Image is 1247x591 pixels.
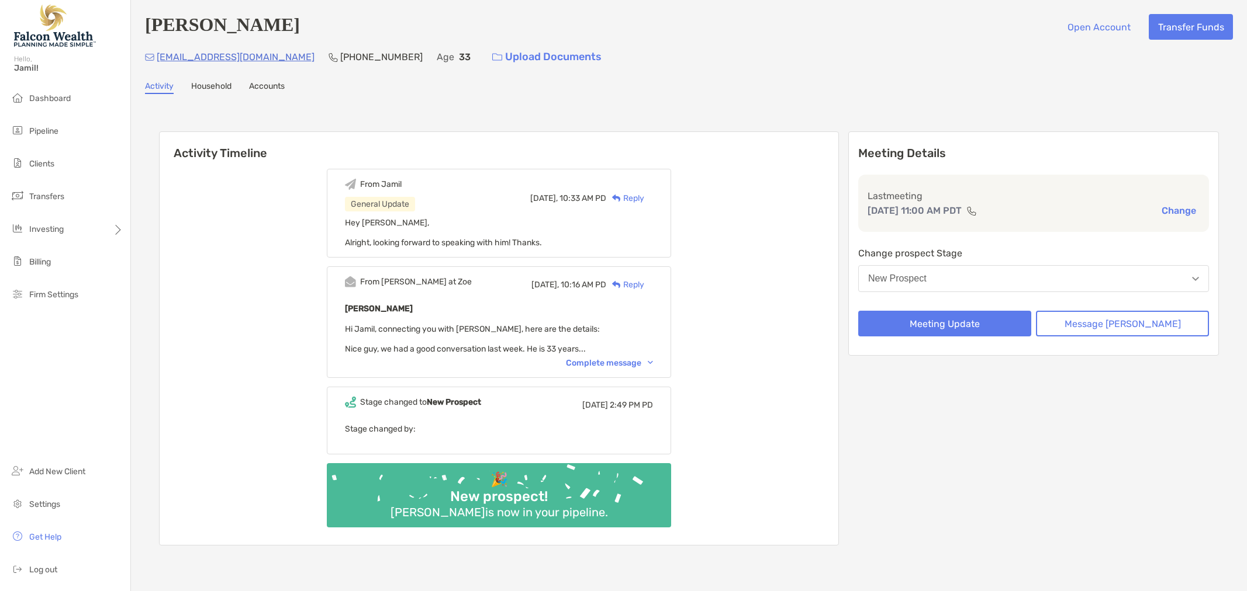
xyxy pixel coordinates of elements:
div: Stage changed to [360,397,481,407]
img: clients icon [11,156,25,170]
a: Accounts [249,81,285,94]
div: New prospect! [445,488,552,505]
button: Message [PERSON_NAME] [1036,311,1209,336]
span: Hey [PERSON_NAME], Alright, looking forward to speaking with him! Thanks. [345,218,542,248]
img: settings icon [11,496,25,510]
span: Billing [29,257,51,267]
img: Reply icon [612,194,621,202]
img: pipeline icon [11,123,25,137]
p: Stage changed by: [345,422,653,436]
div: Reply [606,279,644,291]
a: Activity [145,81,174,94]
span: [DATE], [531,280,559,290]
a: Upload Documents [485,44,609,69]
img: Reply icon [612,281,621,288]
p: Last meeting [868,189,1200,203]
span: 10:33 AM PD [559,193,606,203]
img: button icon [492,53,502,61]
span: Clients [29,159,54,169]
img: logout icon [11,562,25,576]
img: get-help icon [11,529,25,543]
p: [PHONE_NUMBER] [340,50,423,64]
img: billing icon [11,254,25,268]
img: Falcon Wealth Planning Logo [14,5,96,47]
span: Get Help [29,532,61,542]
div: General Update [345,197,415,211]
a: Household [191,81,232,94]
h6: Activity Timeline [160,132,838,160]
span: Jamil! [14,63,123,73]
b: [PERSON_NAME] [345,304,413,314]
button: Open Account [1058,14,1139,40]
div: From [PERSON_NAME] at Zoe [360,277,472,287]
span: Hi Jamil, connecting you with [PERSON_NAME], here are the details: Nice guy, we had a good conver... [345,324,600,354]
p: Meeting Details [858,146,1209,161]
p: Change prospect Stage [858,246,1209,260]
span: Investing [29,224,64,234]
div: 🎉 [486,471,513,488]
img: Email Icon [145,54,154,61]
img: Event icon [345,397,356,408]
p: [EMAIL_ADDRESS][DOMAIN_NAME] [157,50,315,64]
div: Complete message [566,358,653,368]
img: Open dropdown arrow [1192,277,1199,281]
b: New Prospect [427,397,481,407]
img: investing icon [11,221,25,235]
p: Age [437,50,454,64]
span: Dashboard [29,93,71,103]
span: Settings [29,499,60,509]
img: firm-settings icon [11,287,25,301]
span: 2:49 PM PD [610,400,653,410]
button: New Prospect [858,265,1209,292]
h4: [PERSON_NAME] [145,14,300,40]
img: Event icon [345,179,356,190]
div: New Prospect [868,273,927,284]
img: transfers icon [11,189,25,203]
span: Add New Client [29,467,85,477]
button: Meeting Update [858,311,1031,336]
img: Confetti [327,463,671,517]
span: Log out [29,565,57,575]
img: communication type [966,206,977,215]
img: add_new_client icon [11,464,25,478]
p: 33 [459,50,471,64]
img: Phone Icon [329,53,338,62]
button: Transfer Funds [1149,14,1233,40]
span: [DATE] [582,400,608,410]
span: Pipeline [29,126,58,136]
span: Transfers [29,192,64,201]
p: [DATE] 11:00 AM PDT [868,203,962,218]
span: Firm Settings [29,290,78,300]
button: Change [1158,204,1200,217]
span: 10:16 AM PD [561,280,606,290]
div: [PERSON_NAME] is now in your pipeline. [386,505,613,519]
img: Event icon [345,276,356,287]
img: Chevron icon [648,361,653,364]
div: From Jamil [360,179,402,189]
span: [DATE], [530,193,558,203]
div: Reply [606,192,644,204]
img: dashboard icon [11,91,25,105]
